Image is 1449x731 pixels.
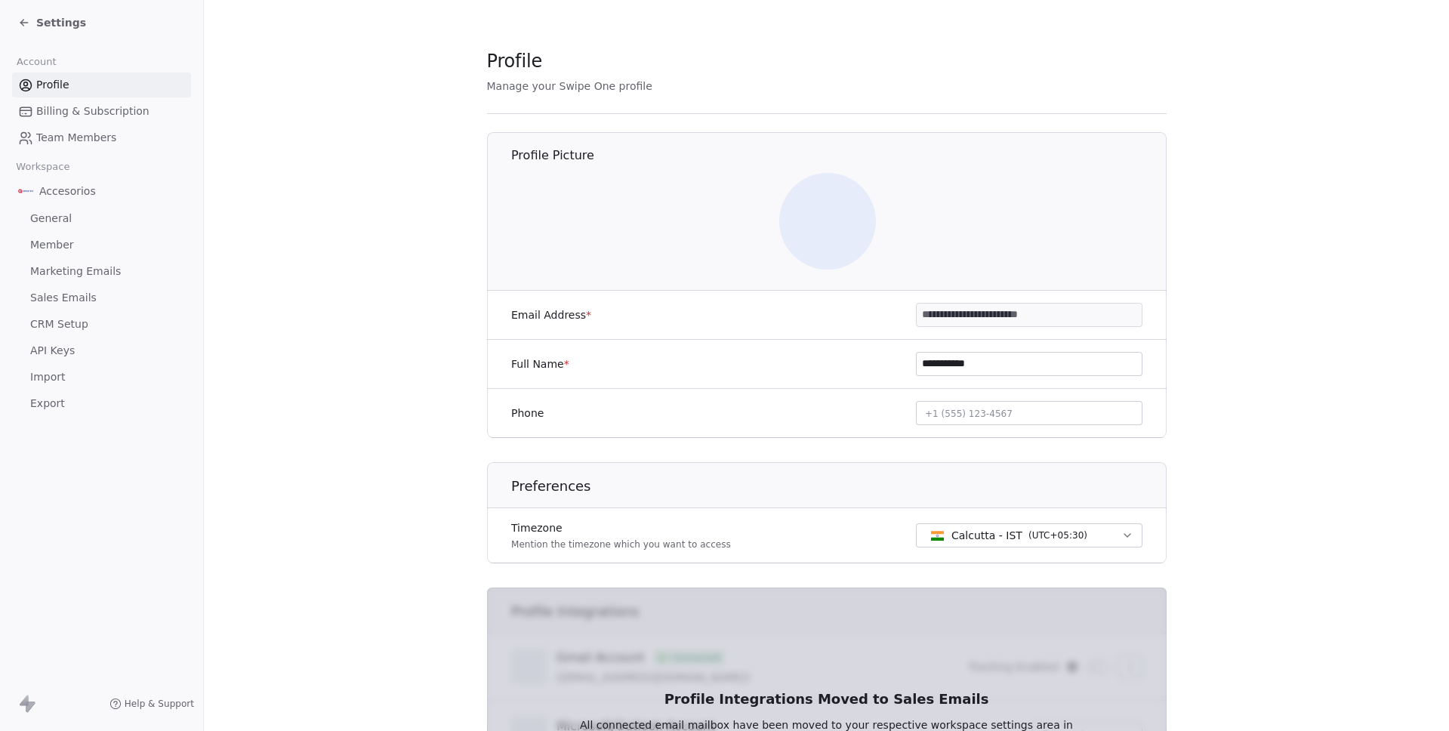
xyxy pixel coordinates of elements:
[18,15,86,30] a: Settings
[10,156,76,178] span: Workspace
[30,343,75,359] span: API Keys
[12,125,191,150] a: Team Members
[1028,529,1087,542] span: ( UTC+05:30 )
[12,391,191,416] a: Export
[487,80,652,92] span: Manage your Swipe One profile
[30,211,72,227] span: General
[125,698,194,710] span: Help & Support
[30,290,97,306] span: Sales Emails
[916,401,1142,425] button: +1 (555) 123-4567
[951,528,1022,543] span: Calcutta - IST
[12,338,191,363] a: API Keys
[511,147,1167,164] h1: Profile Picture
[36,130,116,146] span: Team Members
[36,103,150,119] span: Billing & Subscription
[12,233,191,258] a: Member
[925,409,1013,419] span: +1 (555) 123-4567
[30,316,88,332] span: CRM Setup
[12,285,191,310] a: Sales Emails
[579,690,1074,708] h1: Profile Integrations Moved to Sales Emails
[12,206,191,231] a: General
[511,307,591,322] label: Email Address
[10,51,63,73] span: Account
[511,538,731,551] p: Mention the timezone which you want to access
[30,237,74,253] span: Member
[109,698,194,710] a: Help & Support
[487,50,543,72] span: Profile
[36,77,69,93] span: Profile
[12,99,191,124] a: Billing & Subscription
[12,72,191,97] a: Profile
[30,396,65,412] span: Export
[12,259,191,284] a: Marketing Emails
[511,477,1167,495] h1: Preferences
[12,365,191,390] a: Import
[511,406,544,421] label: Phone
[12,312,191,337] a: CRM Setup
[511,356,569,372] label: Full Name
[39,184,96,199] span: Accesorios
[30,264,121,279] span: Marketing Emails
[18,184,33,199] img: Accesorios-AMZ-Logo.png
[30,369,65,385] span: Import
[36,15,86,30] span: Settings
[511,520,731,535] label: Timezone
[916,523,1142,547] button: Calcutta - IST(UTC+05:30)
